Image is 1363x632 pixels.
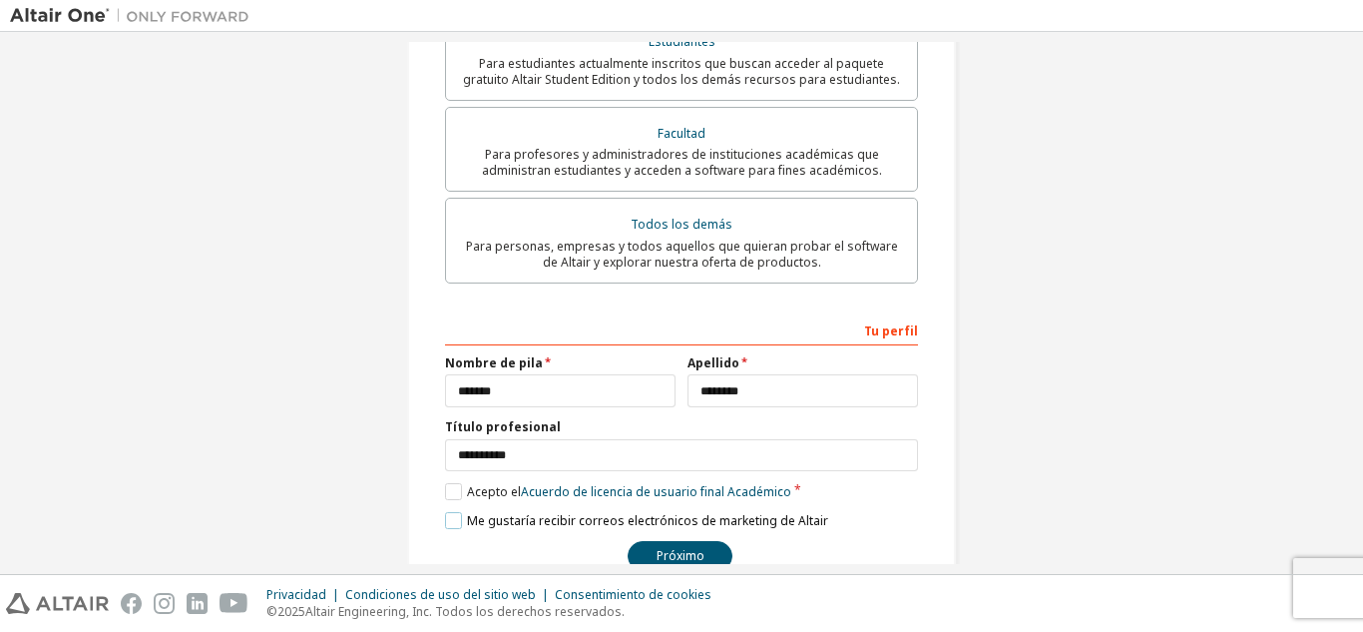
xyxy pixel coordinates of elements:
font: Apellido [687,354,739,371]
font: Estudiantes [649,33,715,50]
font: Acepto el [467,483,521,500]
font: © [266,603,277,620]
font: Me gustaría recibir correos electrónicos de marketing de Altair [467,512,828,529]
font: Título profesional [445,418,561,435]
font: Condiciones de uso del sitio web [345,586,536,603]
font: Facultad [658,125,705,142]
img: Altair Uno [10,6,259,26]
button: Próximo [628,541,732,571]
font: Para personas, empresas y todos aquellos que quieran probar el software de Altair y explorar nues... [466,238,898,271]
font: Tu perfil [864,322,918,339]
font: Privacidad [266,586,326,603]
font: Nombre de pila [445,354,543,371]
img: facebook.svg [121,593,142,614]
font: Para estudiantes actualmente inscritos que buscan acceder al paquete gratuito Altair Student Edit... [463,55,900,88]
font: 2025 [277,603,305,620]
img: instagram.svg [154,593,175,614]
img: linkedin.svg [187,593,208,614]
font: Todos los demás [631,216,732,233]
font: Próximo [657,547,704,564]
img: youtube.svg [220,593,248,614]
font: Acuerdo de licencia de usuario final [521,483,724,500]
font: Académico [727,483,791,500]
font: Consentimiento de cookies [555,586,711,603]
img: altair_logo.svg [6,593,109,614]
font: Altair Engineering, Inc. Todos los derechos reservados. [305,603,625,620]
font: Para profesores y administradores de instituciones académicas que administran estudiantes y acced... [482,146,882,179]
